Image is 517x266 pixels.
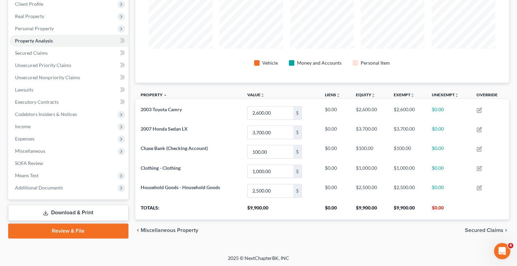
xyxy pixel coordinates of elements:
[426,142,471,162] td: $0.00
[163,93,167,97] i: expand_less
[15,50,48,56] span: Secured Claims
[325,92,340,97] a: Liensunfold_more
[261,93,265,97] i: unfold_more
[15,172,38,178] span: Means Test
[293,165,301,178] div: $
[135,228,141,233] i: chevron_left
[10,96,128,108] a: Executory Contracts
[350,181,388,200] td: $2,500.00
[319,142,350,162] td: $0.00
[508,243,513,248] span: 4
[503,228,509,233] i: chevron_right
[426,200,471,219] th: $0.00
[141,106,182,112] span: 2003 Toyota Camry
[262,60,278,66] div: Vehicle
[388,181,426,200] td: $2,500.00
[141,228,198,233] span: Miscellaneous Property
[319,103,350,122] td: $0.00
[15,99,59,105] span: Executory Contracts
[15,26,54,31] span: Personal Property
[15,123,31,129] span: Income
[10,71,128,84] a: Unsecured Nonpriority Claims
[388,103,426,122] td: $2,600.00
[10,59,128,71] a: Unsecured Priority Claims
[426,162,471,181] td: $0.00
[371,93,375,97] i: unfold_more
[350,162,388,181] td: $1,000.00
[141,126,188,132] span: 2007 Honda Sedan LX
[454,93,458,97] i: unfold_more
[426,103,471,122] td: $0.00
[388,142,426,162] td: $100.00
[10,47,128,59] a: Secured Claims
[465,228,503,233] span: Secured Claims
[248,126,293,139] input: 0.00
[350,123,388,142] td: $3,700.00
[319,123,350,142] td: $0.00
[8,205,128,221] a: Download & Print
[15,87,33,93] span: Lawsuits
[394,92,414,97] a: Exemptunfold_more
[471,88,509,103] th: Override
[494,243,510,259] iframe: Intercom live chat
[356,92,375,97] a: Equityunfold_more
[141,184,220,190] span: Household Goods - Household Goods
[350,200,388,219] th: $9,900.00
[15,185,63,190] span: Additional Documents
[15,136,34,142] span: Expenses
[15,111,77,117] span: Codebtors Insiders & Notices
[247,92,265,97] a: Valueunfold_more
[8,223,128,238] a: Review & File
[15,160,43,166] span: SOFA Review
[135,200,242,219] th: Totals:
[15,74,80,80] span: Unsecured Nonpriority Claims
[293,106,301,119] div: $
[465,228,509,233] button: Secured Claims chevron_right
[319,200,350,219] th: $0.00
[248,106,293,119] input: 0.00
[141,92,167,97] a: Property expand_less
[248,165,293,178] input: 0.00
[135,228,198,233] button: chevron_left Miscellaneous Property
[388,162,426,181] td: $1,000.00
[15,62,71,68] span: Unsecured Priority Claims
[319,181,350,200] td: $0.00
[10,35,128,47] a: Property Analysis
[336,93,340,97] i: unfold_more
[10,157,128,169] a: SOFA Review
[293,145,301,158] div: $
[426,123,471,142] td: $0.00
[248,145,293,158] input: 0.00
[15,13,44,19] span: Real Property
[350,142,388,162] td: $100.00
[319,162,350,181] td: $0.00
[242,200,319,219] th: $9,900.00
[361,60,390,66] div: Personal Item
[297,60,342,66] div: Money and Accounts
[141,165,181,171] span: Clothing - Clothing
[15,148,45,154] span: Miscellaneous
[426,181,471,200] td: $0.00
[15,1,43,7] span: Client Profile
[388,200,426,219] th: $9,900.00
[293,184,301,197] div: $
[10,84,128,96] a: Lawsuits
[350,103,388,122] td: $2,600.00
[432,92,458,97] a: Unexemptunfold_more
[15,38,53,44] span: Property Analysis
[141,145,208,151] span: Chase Bank (Checking Account)
[248,184,293,197] input: 0.00
[293,126,301,139] div: $
[410,93,414,97] i: unfold_more
[388,123,426,142] td: $3,700.00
